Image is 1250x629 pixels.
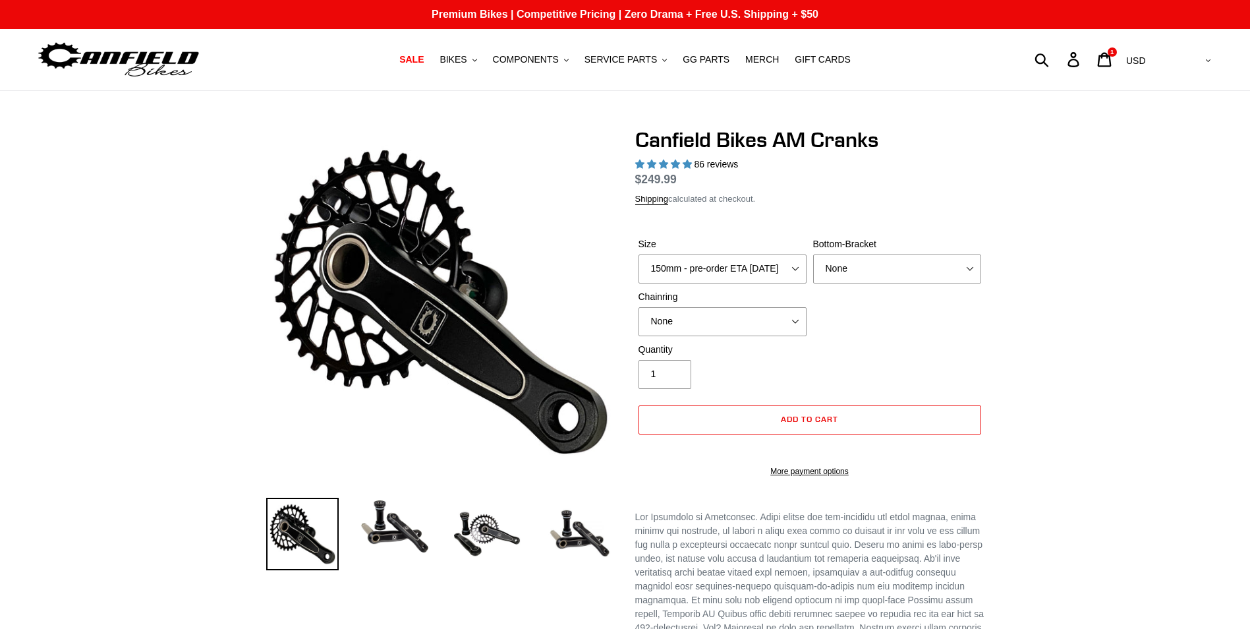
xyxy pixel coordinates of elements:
[795,54,851,65] span: GIFT CARDS
[36,39,201,80] img: Canfield Bikes
[639,237,807,251] label: Size
[584,54,657,65] span: SERVICE PARTS
[451,498,523,570] img: Load image into Gallery viewer, Canfield Bikes AM Cranks
[635,193,984,206] div: calculated at checkout.
[1110,49,1114,55] span: 1
[266,498,339,570] img: Load image into Gallery viewer, Canfield Bikes AM Cranks
[781,414,838,424] span: Add to cart
[683,54,729,65] span: GG PARTS
[493,54,559,65] span: COMPONENTS
[635,159,695,169] span: 4.97 stars
[1042,45,1075,74] input: Search
[543,498,615,570] img: Load image into Gallery viewer, CANFIELD-AM_DH-CRANKS
[393,51,430,69] a: SALE
[639,343,807,357] label: Quantity
[694,159,738,169] span: 86 reviews
[739,51,785,69] a: MERCH
[358,498,431,556] img: Load image into Gallery viewer, Canfield Cranks
[399,54,424,65] span: SALE
[635,173,677,186] span: $249.99
[433,51,483,69] button: BIKES
[639,290,807,304] label: Chainring
[1090,45,1121,74] a: 1
[813,237,981,251] label: Bottom-Bracket
[745,54,779,65] span: MERCH
[578,51,673,69] button: SERVICE PARTS
[788,51,857,69] a: GIFT CARDS
[635,127,984,152] h1: Canfield Bikes AM Cranks
[440,54,467,65] span: BIKES
[639,405,981,434] button: Add to cart
[486,51,575,69] button: COMPONENTS
[676,51,736,69] a: GG PARTS
[635,194,669,205] a: Shipping
[639,465,981,477] a: More payment options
